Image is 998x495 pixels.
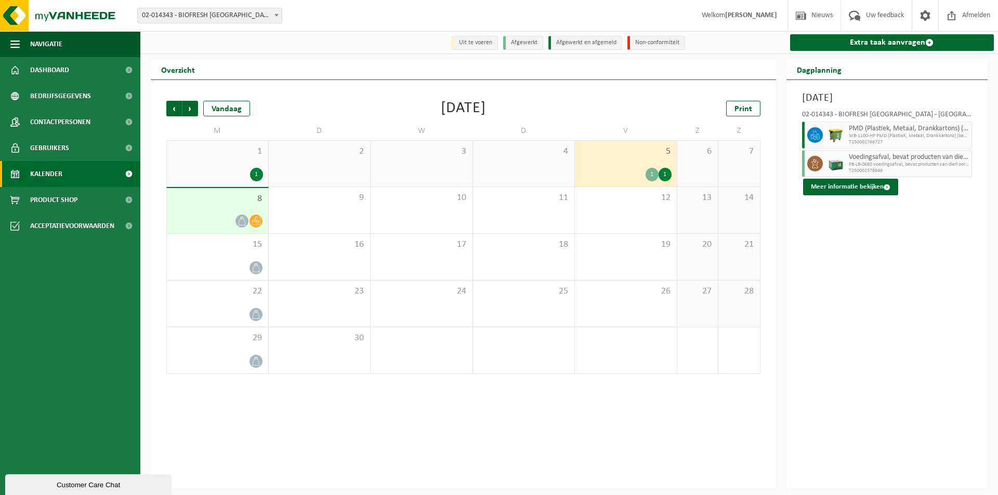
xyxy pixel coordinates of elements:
span: 15 [172,239,263,250]
li: Afgewerkt [503,36,543,50]
span: Contactpersonen [30,109,90,135]
span: 12 [580,192,672,204]
td: V [575,122,677,140]
span: 5 [580,146,672,157]
a: Extra taak aanvragen [790,34,994,51]
span: 14 [724,192,754,204]
span: 29 [172,332,263,344]
div: 02-014343 - BIOFRESH [GEOGRAPHIC_DATA] - [GEOGRAPHIC_DATA] [802,111,973,122]
span: 23 [274,286,365,297]
span: 11 [478,192,570,204]
h3: [DATE] [802,90,973,106]
li: Uit te voeren [451,36,498,50]
span: 8 [172,193,263,205]
td: D [269,122,371,140]
div: [DATE] [441,101,486,116]
span: Gebruikers [30,135,69,161]
span: Voedingsafval, bevat producten van dierlijke oorsprong, gemengde verpakking (exclusief glas), cat... [849,153,969,162]
span: Product Shop [30,187,77,213]
span: WB-1100-HP PMD (Plastiek, Metaal, Drankkartons) (bedrijven) [849,133,969,139]
span: 19 [580,239,672,250]
span: 1 [172,146,263,157]
li: Afgewerkt en afgemeld [548,36,622,50]
td: W [371,122,473,140]
span: PB-LB-0680 voedingsafval, bevat producten van dierl oorspr [849,162,969,168]
span: 22 [172,286,263,297]
iframe: chat widget [5,472,174,495]
span: Volgende [182,101,198,116]
span: 17 [376,239,467,250]
li: Non-conformiteit [627,36,685,50]
span: 2 [274,146,365,157]
span: 10 [376,192,467,204]
span: 28 [724,286,754,297]
span: Bedrijfsgegevens [30,83,91,109]
img: PB-LB-0680-HPE-GN-01 [828,156,844,171]
span: 27 [682,286,713,297]
span: Dashboard [30,57,69,83]
h2: Dagplanning [786,59,852,79]
span: 7 [724,146,754,157]
div: 1 [250,168,263,181]
span: 02-014343 - BIOFRESH BELGIUM - GAVERE [137,8,282,23]
span: Kalender [30,161,62,187]
span: 26 [580,286,672,297]
td: Z [718,122,760,140]
span: 4 [478,146,570,157]
div: Vandaag [203,101,250,116]
span: 02-014343 - BIOFRESH BELGIUM - GAVERE [138,8,282,23]
img: WB-1100-HPE-GN-50 [828,127,844,143]
h2: Overzicht [151,59,205,79]
span: T250002578646 [849,168,969,174]
div: 1 [659,168,672,181]
span: 9 [274,192,365,204]
span: 21 [724,239,754,250]
a: Print [726,101,760,116]
span: 16 [274,239,365,250]
strong: [PERSON_NAME] [725,11,777,19]
td: Z [677,122,719,140]
button: Meer informatie bekijken [803,179,898,195]
span: 6 [682,146,713,157]
span: 25 [478,286,570,297]
span: PMD (Plastiek, Metaal, Drankkartons) (bedrijven) [849,125,969,133]
span: Print [734,105,752,113]
span: 24 [376,286,467,297]
span: 13 [682,192,713,204]
span: Navigatie [30,31,62,57]
span: 18 [478,239,570,250]
span: Vorige [166,101,182,116]
div: 1 [646,168,659,181]
span: 20 [682,239,713,250]
td: D [473,122,575,140]
span: 30 [274,332,365,344]
span: T250001766727 [849,139,969,145]
td: M [166,122,269,140]
span: 3 [376,146,467,157]
span: Acceptatievoorwaarden [30,213,114,239]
